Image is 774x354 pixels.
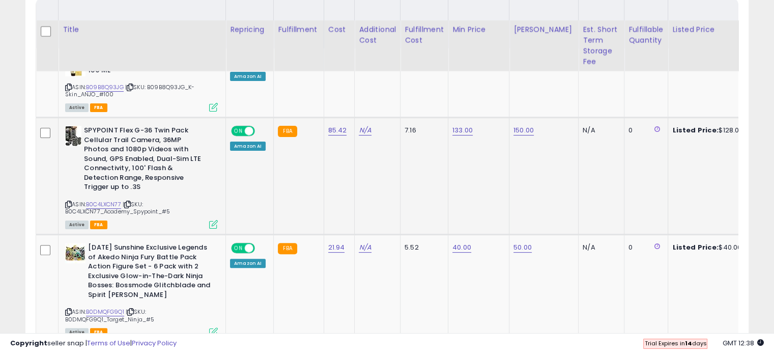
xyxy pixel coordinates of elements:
span: All listings currently available for purchase on Amazon [65,221,89,229]
div: Fulfillment [278,24,319,35]
div: $128.00 [672,126,757,135]
span: OFF [253,127,270,135]
div: Amazon AI [230,142,266,151]
a: 21.94 [328,242,345,253]
a: 50.00 [513,242,532,253]
a: 40.00 [452,242,471,253]
img: 51-P+AvMthL._SL40_.jpg [65,243,85,263]
span: | SKU: B0DMQFG9Q1_Target_Ninja_#5 [65,308,154,323]
div: ASIN: [65,56,218,111]
a: N/A [359,242,371,253]
small: FBA [278,126,297,137]
b: SPYPOINT Flex G-36 Twin Pack Cellular Trail Camera, 36MP Photos and 1080p Videos with Sound, GPS ... [84,126,208,195]
div: N/A [583,243,616,252]
div: Repricing [230,24,269,35]
div: Additional Cost [359,24,396,46]
a: B09B8Q93JG [86,83,124,92]
div: $40.00 [672,243,757,252]
div: 7.16 [405,126,440,135]
small: FBA [278,243,297,254]
b: Listed Price: [672,125,719,135]
div: Cost [328,24,351,35]
div: Fulfillable Quantity [628,24,664,46]
a: B0C4LXCN77 [86,200,121,209]
b: Listed Price: [672,242,719,252]
span: OFF [253,244,270,253]
div: 0 [628,243,660,252]
div: [PERSON_NAME] [513,24,574,35]
div: Listed Price [672,24,760,35]
span: 2025-09-11 12:38 GMT [723,338,764,348]
strong: Copyright [10,338,47,348]
div: Est. Short Term Storage Fee [583,24,620,67]
span: FBA [90,103,107,112]
b: [DATE] Sunshine Exclusive Legends of Akedo Ninja Fury Battle Pack Action Figure Set - 6 Pack with... [88,243,212,302]
div: N/A [583,126,616,135]
a: 85.42 [328,125,347,135]
div: Min Price [452,24,505,35]
div: Title [63,24,221,35]
span: Trial Expires in days [644,339,706,347]
span: ON [232,127,245,135]
div: ASIN: [65,126,218,228]
span: | SKU: B09B8Q93JG_K-Skin_ANJO_#100 [65,83,194,98]
b: 14 [684,339,692,347]
div: seller snap | | [10,339,177,348]
span: All listings currently available for purchase on Amazon [65,103,89,112]
div: 0 [628,126,660,135]
span: | SKU: B0C4LXCN77_Academy_Spypoint_#5 [65,200,170,215]
a: Privacy Policy [132,338,177,348]
div: 5.52 [405,243,440,252]
a: B0DMQFG9Q1 [86,308,124,316]
span: FBA [90,221,107,229]
a: N/A [359,125,371,135]
span: ON [232,244,245,253]
div: Fulfillment Cost [405,24,444,46]
a: Terms of Use [87,338,130,348]
img: 51tuvMFerpL._SL40_.jpg [65,126,81,146]
a: 150.00 [513,125,534,135]
a: 133.00 [452,125,473,135]
div: Amazon AI [230,259,266,268]
div: Amazon AI [230,72,266,81]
